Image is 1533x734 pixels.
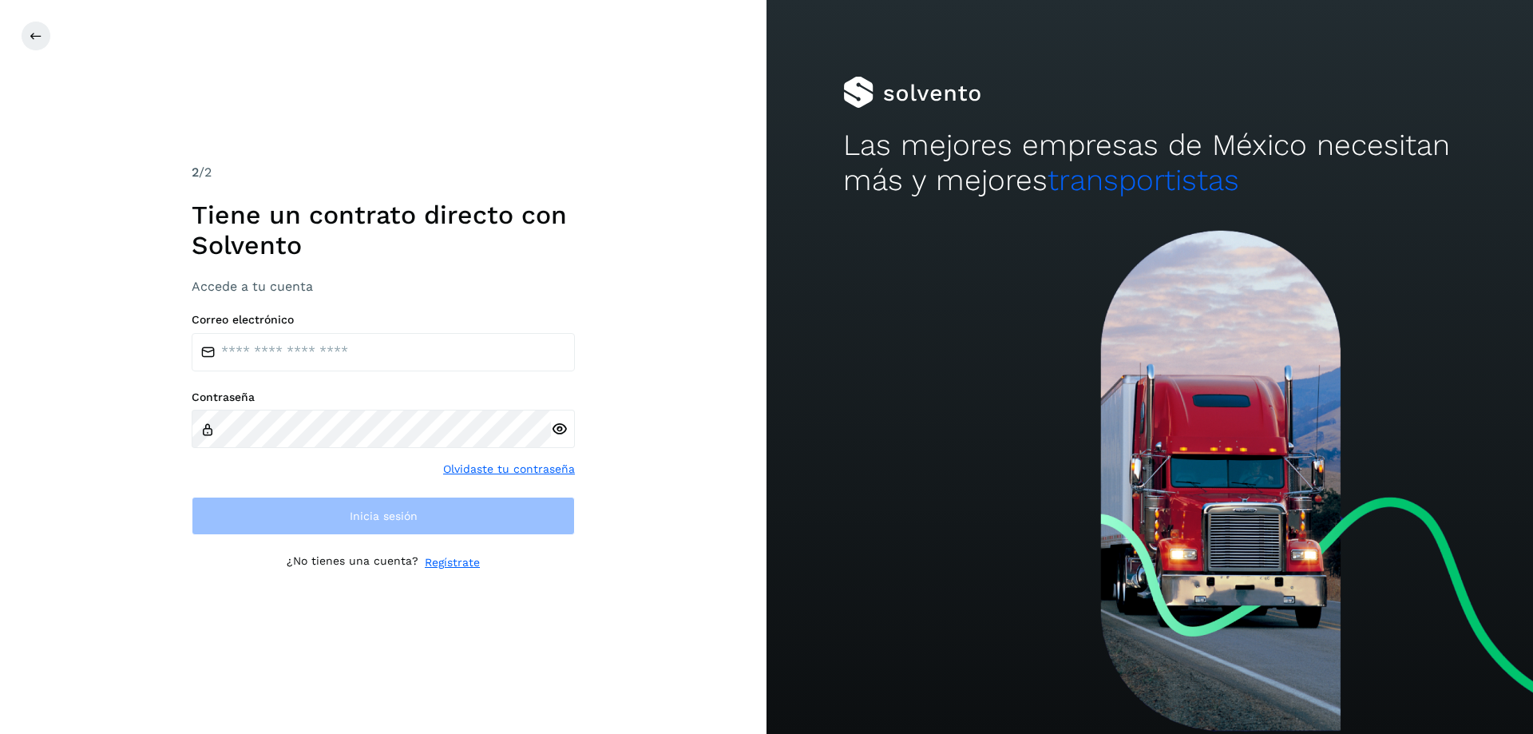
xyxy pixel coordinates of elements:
a: Regístrate [425,554,480,571]
span: 2 [192,165,199,180]
label: Correo electrónico [192,313,575,327]
span: transportistas [1048,163,1239,197]
span: Inicia sesión [350,510,418,522]
div: /2 [192,163,575,182]
h1: Tiene un contrato directo con Solvento [192,200,575,261]
h2: Las mejores empresas de México necesitan más y mejores [843,128,1456,199]
a: Olvidaste tu contraseña [443,461,575,478]
h3: Accede a tu cuenta [192,279,575,294]
p: ¿No tienes una cuenta? [287,554,418,571]
button: Inicia sesión [192,497,575,535]
label: Contraseña [192,391,575,404]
